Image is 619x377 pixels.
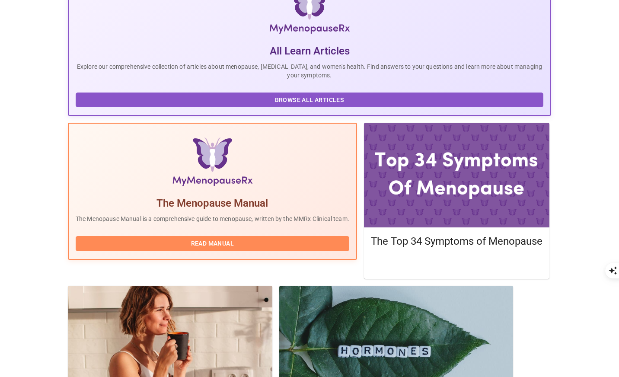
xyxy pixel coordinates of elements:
[84,95,535,105] span: Browse All Articles
[76,214,349,223] p: The Menopause Manual is a comprehensive guide to menopause, written by the MMRx Clinical team.
[84,238,341,249] span: Read Manual
[76,236,349,251] button: Read Manual
[76,62,543,80] p: Explore our comprehensive collection of articles about menopause, [MEDICAL_DATA], and women's hea...
[119,137,306,189] img: Menopause Manual
[76,44,543,58] h5: All Learn Articles
[380,258,534,269] span: Read More
[76,196,349,210] h5: The Menopause Manual
[371,256,542,271] button: Read More
[371,234,542,248] h5: The Top 34 Symptoms of Menopause
[76,239,351,246] a: Read Manual
[371,259,545,266] a: Read More
[76,93,543,108] button: Browse All Articles
[76,96,546,103] a: Browse All Articles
